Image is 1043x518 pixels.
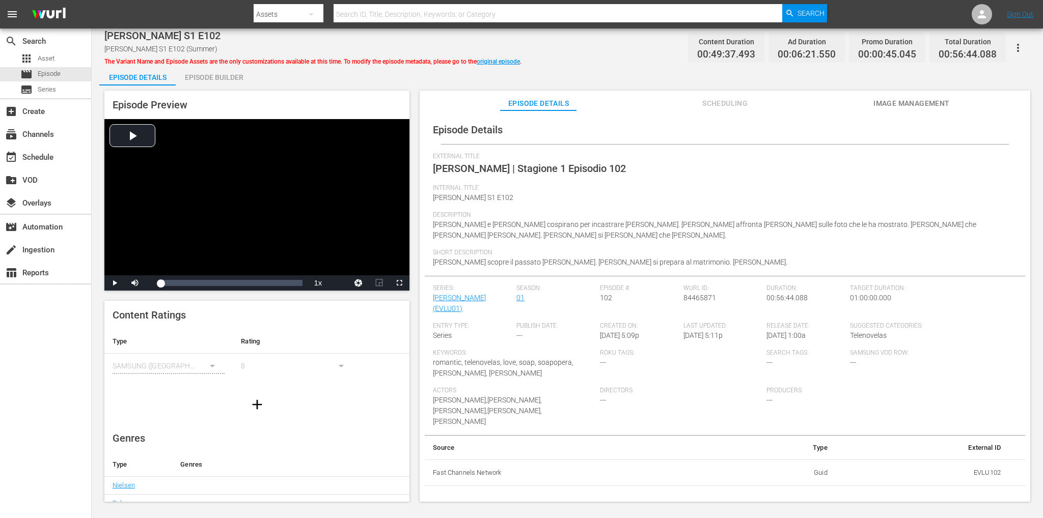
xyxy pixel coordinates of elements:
[125,275,145,291] button: Mute
[683,331,723,339] span: [DATE] 5:11p
[5,221,17,233] span: Automation
[433,193,513,202] span: [PERSON_NAME] S1 E102
[113,309,186,321] span: Content Ratings
[433,249,1012,257] span: Short Description
[425,459,726,486] th: Fast Channels Network
[766,294,808,302] span: 00:56:44.088
[433,387,594,395] span: Actors
[600,322,678,330] span: Created On:
[600,331,639,339] span: [DATE] 5:09p
[798,4,825,22] span: Search
[766,284,845,293] span: Duration:
[425,436,1025,486] table: simple table
[683,284,762,293] span: Wurl ID:
[850,284,1011,293] span: Target Duration:
[850,349,928,357] span: Samsung VOD Row:
[99,65,176,85] button: Episode Details
[369,275,389,291] button: Picture-in-Picture
[104,329,409,385] table: simple table
[858,49,916,61] span: 00:00:45.045
[516,322,595,330] span: Publish Date:
[766,349,845,357] span: Search Tags:
[176,65,252,85] button: Episode Builder
[600,294,612,302] span: 102
[5,151,17,163] span: Schedule
[113,99,187,111] span: Episode Preview
[389,275,409,291] button: Fullscreen
[433,153,1012,161] span: External Title
[697,49,755,61] span: 00:49:37.493
[683,294,716,302] span: 84465871
[113,499,127,507] a: Roku
[939,49,997,61] span: 00:56:44.088
[782,4,827,22] button: Search
[433,396,542,425] span: [PERSON_NAME],[PERSON_NAME],[PERSON_NAME],[PERSON_NAME],[PERSON_NAME]
[38,69,61,79] span: Episode
[104,452,172,477] th: Type
[5,244,17,256] span: Ingestion
[104,45,217,53] span: [PERSON_NAME] S1 E102 (Summer)
[20,52,33,65] span: Asset
[850,358,856,366] span: ---
[500,97,577,110] span: Episode Details
[160,280,303,286] div: Progress Bar
[858,35,916,49] div: Promo Duration
[836,436,1009,460] th: External ID
[308,275,328,291] button: Playback Rate
[113,352,225,380] div: SAMSUNG ([GEOGRAPHIC_DATA] (Republic of))
[766,396,773,404] span: ---
[5,197,17,209] span: Overlays
[939,35,997,49] div: Total Duration
[24,3,73,26] img: ans4CAIJ8jUAAAAAAAAAAAAAAAAAAAAAAAAgQb4GAAAAAAAAAAAAAAAAAAAAAAAAJMjXAAAAAAAAAAAAAAAAAAAAAAAAgAT5G...
[241,352,353,380] div: 8
[433,124,503,136] span: Episode Details
[433,211,1012,219] span: Description
[113,432,145,444] span: Genres
[477,58,520,65] a: original episode
[433,349,594,357] span: Keywords:
[104,329,233,354] th: Type
[99,65,176,90] div: Episode Details
[425,436,726,460] th: Source
[873,97,950,110] span: Image Management
[38,84,56,95] span: Series
[20,68,33,80] span: Episode
[5,35,17,47] span: Search
[516,294,525,302] a: 01
[433,220,976,239] span: [PERSON_NAME] e [PERSON_NAME] cospirano per incastrare [PERSON_NAME]. [PERSON_NAME] affronta [PER...
[516,284,595,293] span: Season:
[172,452,378,477] th: Genres
[104,30,221,42] span: [PERSON_NAME] S1 E102
[433,294,486,312] a: [PERSON_NAME] (EVLU01)
[516,331,523,339] span: ---
[697,35,755,49] div: Content Duration
[850,294,891,302] span: 01:00:00.000
[233,329,361,354] th: Rating
[850,322,1011,330] span: Suggested Categories:
[38,53,54,64] span: Asset
[433,331,452,339] span: Series
[6,8,18,20] span: menu
[766,387,928,395] span: Producers
[600,387,761,395] span: Directors
[433,358,573,377] span: romantic, telenovelas, love, soap, soapopera, [PERSON_NAME], [PERSON_NAME]
[778,49,836,61] span: 00:06:21.550
[433,162,626,175] span: [PERSON_NAME] | Stagione 1 Episodio 102
[766,331,806,339] span: [DATE] 1:00a
[20,83,33,96] span: Series
[600,349,761,357] span: Roku Tags:
[104,275,125,291] button: Play
[600,396,606,404] span: ---
[433,258,787,266] span: [PERSON_NAME] scopre il passato [PERSON_NAME]. [PERSON_NAME] si prepara al matrimonio. [PERSON_NA...
[766,358,773,366] span: ---
[5,128,17,140] span: Channels
[433,322,511,330] span: Entry Type:
[778,35,836,49] div: Ad Duration
[5,174,17,186] span: VOD
[836,459,1009,486] td: EVLU102
[1007,10,1033,18] a: Sign Out
[113,481,135,489] a: Nielsen
[726,436,836,460] th: Type
[726,459,836,486] td: Guid
[687,97,763,110] span: Scheduling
